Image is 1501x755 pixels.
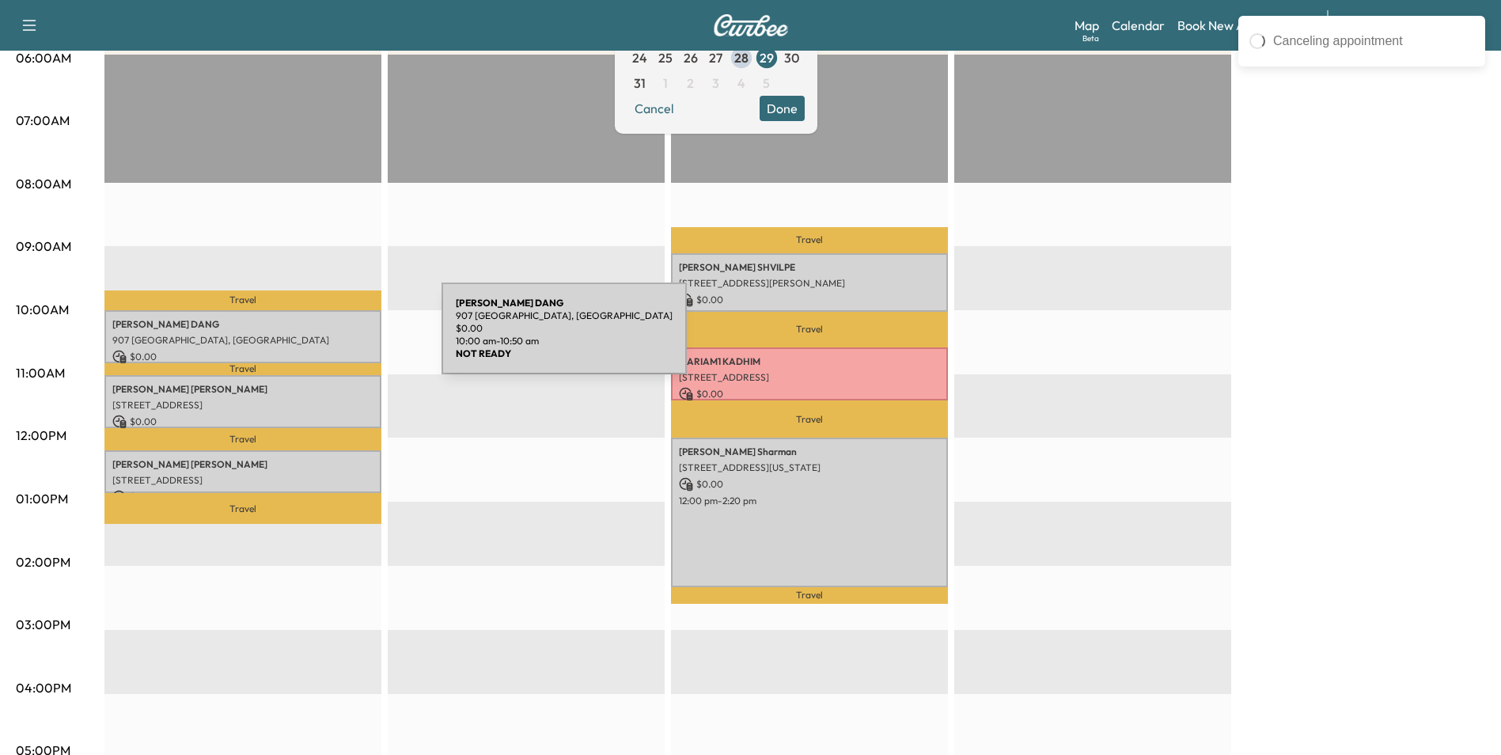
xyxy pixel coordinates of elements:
[112,490,373,504] p: $ 0.00
[112,334,373,347] p: 907 [GEOGRAPHIC_DATA], [GEOGRAPHIC_DATA]
[671,400,948,438] p: Travel
[671,587,948,605] p: Travel
[112,350,373,364] p: $ 0.00
[16,237,71,256] p: 09:00AM
[112,383,373,396] p: [PERSON_NAME] [PERSON_NAME]
[112,415,373,429] p: $ 0.00
[734,48,749,67] span: 28
[104,363,381,375] p: Travel
[679,387,940,401] p: $ 0.00
[627,96,681,121] button: Cancel
[684,48,698,67] span: 26
[112,399,373,412] p: [STREET_ADDRESS]
[634,74,646,93] span: 31
[663,74,668,93] span: 1
[679,293,940,307] p: $ 0.00
[16,678,71,697] p: 04:00PM
[1273,32,1474,51] div: Canceling appointment
[784,48,799,67] span: 30
[632,48,647,67] span: 24
[713,14,789,36] img: Curbee Logo
[16,426,66,445] p: 12:00PM
[112,318,373,331] p: [PERSON_NAME] DANG
[679,371,940,384] p: [STREET_ADDRESS]
[1112,16,1165,35] a: Calendar
[16,48,71,67] p: 06:00AM
[760,48,774,67] span: 29
[679,477,940,491] p: $ 0.00
[737,74,745,93] span: 4
[679,277,940,290] p: [STREET_ADDRESS][PERSON_NAME]
[679,261,940,274] p: [PERSON_NAME] SHVILPE
[679,310,940,323] p: 9:07 am - 10:02 am
[671,227,948,254] p: Travel
[687,74,694,93] span: 2
[16,363,65,382] p: 11:00AM
[679,355,940,368] p: MARIAM1 KADHIM
[760,96,805,121] button: Done
[104,290,381,309] p: Travel
[16,489,68,508] p: 01:00PM
[763,74,770,93] span: 5
[709,48,722,67] span: 27
[712,74,719,93] span: 3
[112,458,373,471] p: [PERSON_NAME] [PERSON_NAME]
[112,474,373,487] p: [STREET_ADDRESS]
[16,552,70,571] p: 02:00PM
[16,615,70,634] p: 03:00PM
[104,493,381,524] p: Travel
[1177,16,1311,35] a: Book New Appointment
[16,174,71,193] p: 08:00AM
[679,446,940,458] p: [PERSON_NAME] Sharman
[1075,16,1099,35] a: MapBeta
[658,48,673,67] span: 25
[104,428,381,450] p: Travel
[679,495,940,507] p: 12:00 pm - 2:20 pm
[671,312,948,347] p: Travel
[16,300,69,319] p: 10:00AM
[1082,32,1099,44] div: Beta
[679,461,940,474] p: [STREET_ADDRESS][US_STATE]
[16,111,70,130] p: 07:00AM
